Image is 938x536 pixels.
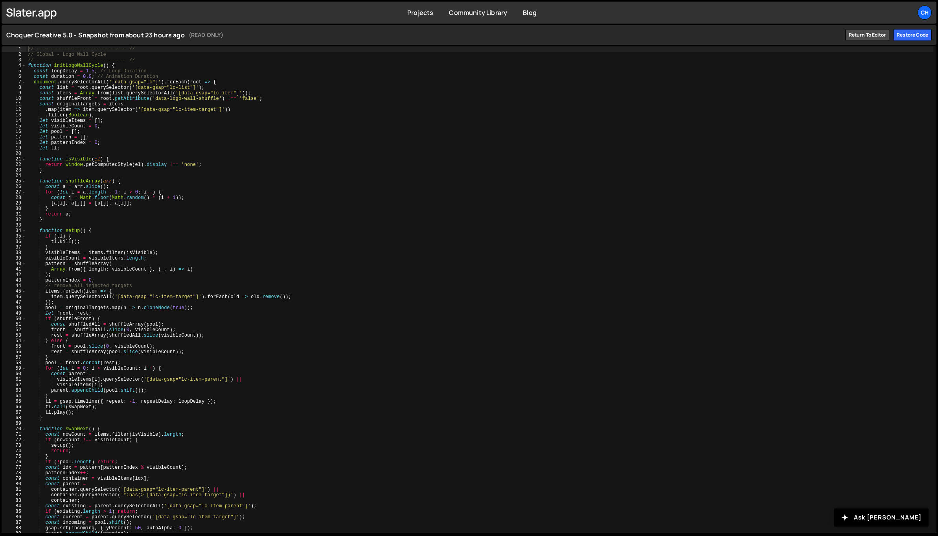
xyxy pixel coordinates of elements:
div: 72 [2,437,26,443]
div: 31 [2,212,26,217]
div: 35 [2,234,26,239]
div: 27 [2,190,26,195]
div: 67 [2,410,26,415]
div: 8 [2,85,26,90]
div: 42 [2,272,26,278]
div: 20 [2,151,26,157]
div: 70 [2,426,26,432]
div: 23 [2,168,26,173]
div: 58 [2,360,26,366]
div: 38 [2,250,26,256]
div: 52 [2,327,26,333]
a: Projects [407,8,433,17]
div: 43 [2,278,26,283]
div: 51 [2,322,26,327]
div: 53 [2,333,26,338]
div: 73 [2,443,26,448]
div: 19 [2,146,26,151]
div: 40 [2,261,26,267]
h1: Choquer Creative 5.0 - Snapshot from about 23 hours ago [6,30,841,40]
div: 55 [2,344,26,349]
div: 88 [2,525,26,531]
div: 63 [2,388,26,393]
div: 75 [2,454,26,459]
div: 79 [2,476,26,481]
div: 6 [2,74,26,79]
div: 61 [2,377,26,382]
div: 13 [2,112,26,118]
div: 24 [2,173,26,179]
a: Ch [918,6,932,20]
div: 47 [2,300,26,305]
div: 82 [2,492,26,498]
div: 56 [2,349,26,355]
div: 4 [2,63,26,68]
small: (READ ONLY) [189,30,224,40]
div: 71 [2,432,26,437]
div: 81 [2,487,26,492]
div: 32 [2,217,26,223]
div: 29 [2,201,26,206]
a: Return to editor [845,29,890,41]
div: 3 [2,57,26,63]
div: 15 [2,123,26,129]
div: 65 [2,399,26,404]
a: Blog [523,8,537,17]
div: 36 [2,239,26,245]
div: 74 [2,448,26,454]
div: 2 [2,52,26,57]
div: 5 [2,68,26,74]
div: 26 [2,184,26,190]
div: 59 [2,366,26,371]
div: 77 [2,465,26,470]
div: 49 [2,311,26,316]
div: 41 [2,267,26,272]
div: 46 [2,294,26,300]
div: 78 [2,470,26,476]
div: 84 [2,503,26,509]
div: 66 [2,404,26,410]
div: 17 [2,134,26,140]
div: 28 [2,195,26,201]
div: 21 [2,157,26,162]
div: 39 [2,256,26,261]
div: 10 [2,96,26,101]
div: 64 [2,393,26,399]
div: 85 [2,509,26,514]
div: 18 [2,140,26,146]
div: 9 [2,90,26,96]
div: 11 [2,101,26,107]
div: 44 [2,283,26,289]
div: 50 [2,316,26,322]
div: 60 [2,371,26,377]
div: 33 [2,223,26,228]
div: 22 [2,162,26,168]
div: 54 [2,338,26,344]
div: 14 [2,118,26,123]
div: 62 [2,382,26,388]
div: 16 [2,129,26,134]
div: 83 [2,498,26,503]
button: Ask [PERSON_NAME] [834,508,929,527]
div: 86 [2,514,26,520]
div: 48 [2,305,26,311]
div: 25 [2,179,26,184]
div: 1 [2,46,26,52]
a: Community Library [449,8,507,17]
div: 34 [2,228,26,234]
div: 12 [2,107,26,112]
div: Restore code [893,29,932,41]
div: 30 [2,206,26,212]
div: 45 [2,289,26,294]
div: 57 [2,355,26,360]
div: 87 [2,520,26,525]
div: 76 [2,459,26,465]
div: 80 [2,481,26,487]
div: 7 [2,79,26,85]
div: 68 [2,415,26,421]
div: 37 [2,245,26,250]
div: 69 [2,421,26,426]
